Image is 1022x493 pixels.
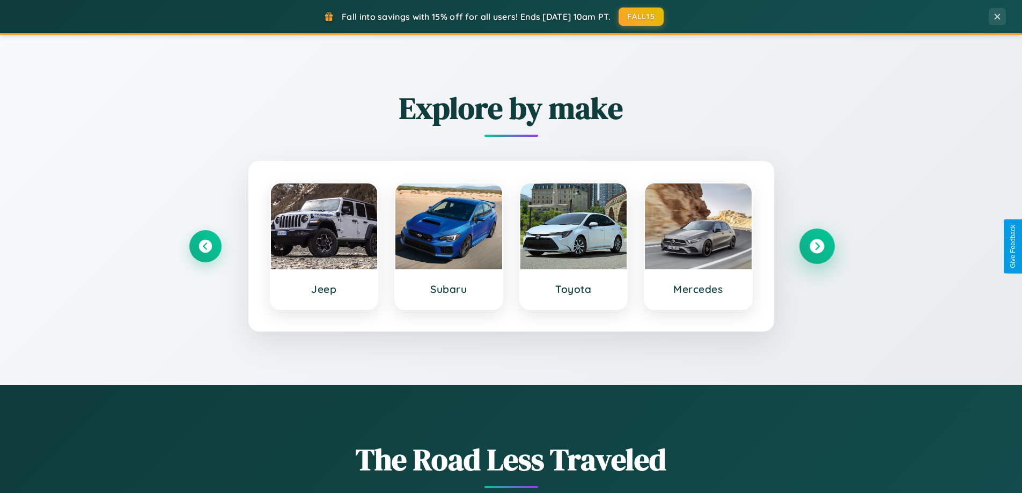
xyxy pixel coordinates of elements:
[1009,225,1017,268] div: Give Feedback
[656,283,741,296] h3: Mercedes
[531,283,616,296] h3: Toyota
[282,283,367,296] h3: Jeep
[406,283,491,296] h3: Subaru
[189,439,833,480] h1: The Road Less Traveled
[619,8,664,26] button: FALL15
[342,11,611,22] span: Fall into savings with 15% off for all users! Ends [DATE] 10am PT.
[189,87,833,129] h2: Explore by make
